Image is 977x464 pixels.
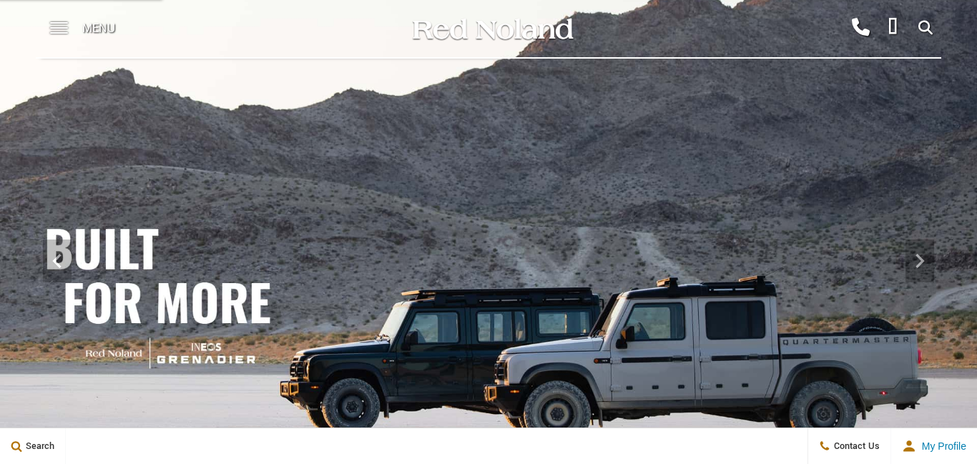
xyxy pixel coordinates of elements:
img: Red Noland Auto Group [410,16,574,41]
button: Open user profile menu [891,428,977,464]
div: Previous [43,240,72,282]
span: Contact Us [830,440,880,453]
div: Next [905,240,934,282]
span: My Profile [916,440,966,452]
span: Search [22,440,54,453]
